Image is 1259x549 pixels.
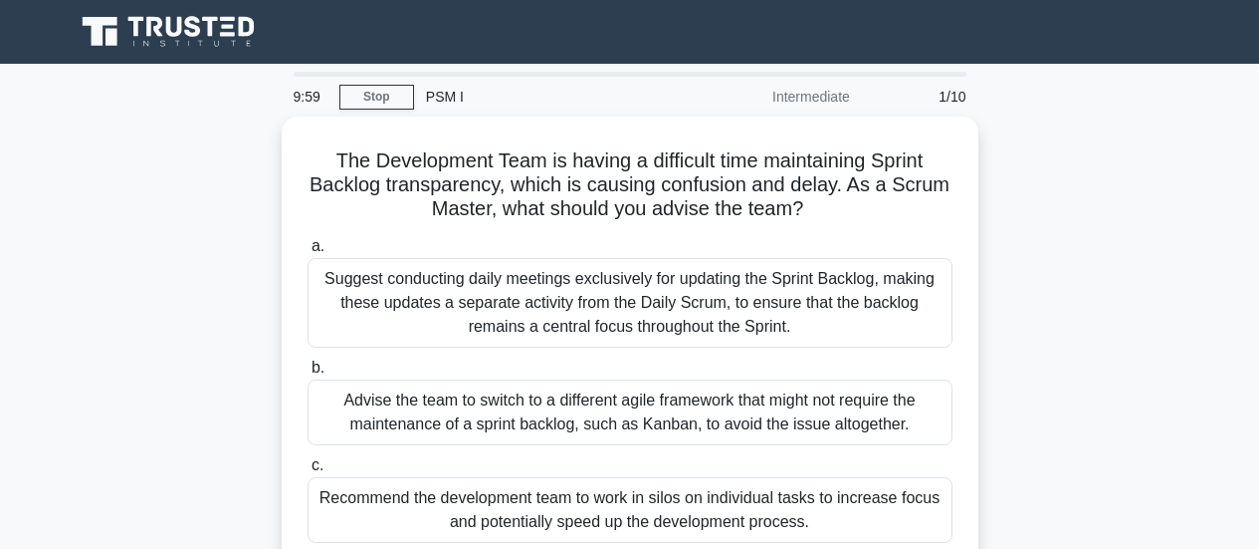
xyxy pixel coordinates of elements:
div: 9:59 [282,77,339,117]
div: Recommend the development team to work in silos on individual tasks to increase focus and potenti... [308,477,952,543]
div: Advise the team to switch to a different agile framework that might not require the maintenance o... [308,380,952,445]
div: Intermediate [688,77,862,117]
span: a. [312,237,324,254]
div: 1/10 [862,77,978,117]
h5: The Development Team is having a difficult time maintaining Sprint Backlog transparency, which is... [306,148,954,222]
span: c. [312,456,323,473]
a: Stop [339,85,414,110]
span: b. [312,359,324,376]
div: Suggest conducting daily meetings exclusively for updating the Sprint Backlog, making these updat... [308,258,952,348]
div: PSM I [414,77,688,117]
